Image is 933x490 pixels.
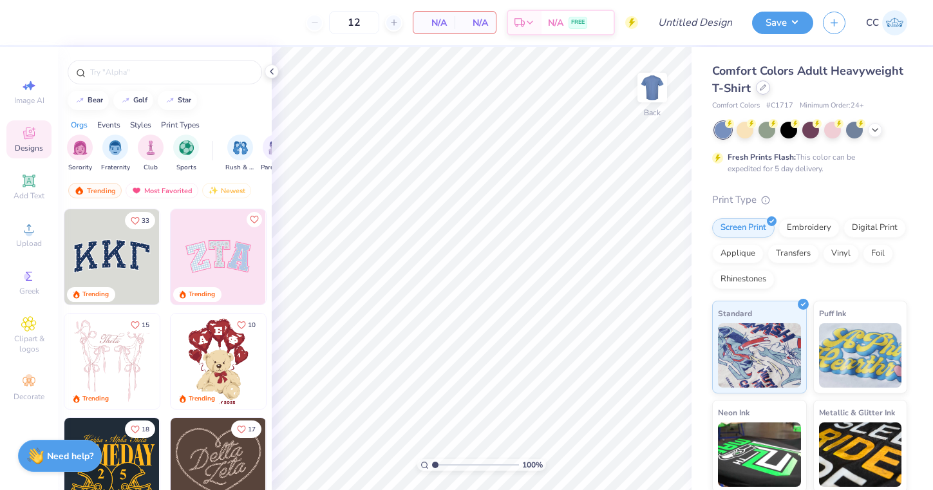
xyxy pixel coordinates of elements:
[14,191,44,201] span: Add Text
[728,151,886,174] div: This color can be expedited for 5 day delivery.
[97,119,120,131] div: Events
[67,135,93,173] button: filter button
[462,16,488,30] span: N/A
[73,140,88,155] img: Sorority Image
[82,290,109,299] div: Trending
[159,314,254,409] img: d12a98c7-f0f7-4345-bf3a-b9f1b718b86e
[89,66,254,79] input: Try "Alpha"
[718,422,801,487] img: Neon Ink
[231,420,261,438] button: Like
[142,218,149,224] span: 33
[6,334,52,354] span: Clipart & logos
[225,163,255,173] span: Rush & Bid
[133,97,147,104] div: golf
[208,186,218,195] img: Newest.gif
[173,135,199,173] div: filter for Sports
[101,135,130,173] button: filter button
[766,100,793,111] span: # C1717
[75,97,85,104] img: trend_line.gif
[171,314,266,409] img: 587403a7-0594-4a7f-b2bd-0ca67a3ff8dd
[421,16,447,30] span: N/A
[67,135,93,173] div: filter for Sorority
[261,163,290,173] span: Parent's Weekend
[125,316,155,334] button: Like
[144,163,158,173] span: Club
[718,323,801,388] img: Standard
[142,322,149,328] span: 15
[247,212,262,227] button: Like
[225,135,255,173] button: filter button
[265,314,361,409] img: e74243e0-e378-47aa-a400-bc6bcb25063a
[202,183,251,198] div: Newest
[176,163,196,173] span: Sports
[19,286,39,296] span: Greek
[819,422,902,487] img: Metallic & Glitter Ink
[108,140,122,155] img: Fraternity Image
[101,163,130,173] span: Fraternity
[82,394,109,404] div: Trending
[843,218,906,238] div: Digital Print
[712,193,907,207] div: Print Type
[138,135,164,173] button: filter button
[718,306,752,320] span: Standard
[14,95,44,106] span: Image AI
[882,10,907,35] img: Camille Colpoys
[138,135,164,173] div: filter for Club
[144,140,158,155] img: Club Image
[130,119,151,131] div: Styles
[171,209,266,305] img: 9980f5e8-e6a1-4b4a-8839-2b0e9349023c
[165,97,175,104] img: trend_line.gif
[74,186,84,195] img: trending.gif
[68,183,122,198] div: Trending
[125,420,155,438] button: Like
[120,97,131,104] img: trend_line.gif
[819,306,846,320] span: Puff Ink
[178,97,191,104] div: star
[819,406,895,419] span: Metallic & Glitter Ink
[644,107,661,118] div: Back
[800,100,864,111] span: Minimum Order: 24 +
[125,212,155,229] button: Like
[68,91,109,110] button: bear
[863,244,893,263] div: Foil
[158,91,197,110] button: star
[752,12,813,34] button: Save
[68,163,92,173] span: Sorority
[248,426,256,433] span: 17
[778,218,840,238] div: Embroidery
[718,406,749,419] span: Neon Ink
[126,183,198,198] div: Most Favorited
[189,394,215,404] div: Trending
[728,152,796,162] strong: Fresh Prints Flash:
[866,15,879,30] span: CC
[64,209,160,305] img: 3b9aba4f-e317-4aa7-a679-c95a879539bd
[639,75,665,100] img: Back
[14,391,44,402] span: Decorate
[131,186,142,195] img: most_fav.gif
[64,314,160,409] img: 83dda5b0-2158-48ca-832c-f6b4ef4c4536
[712,244,764,263] div: Applique
[71,119,88,131] div: Orgs
[189,290,215,299] div: Trending
[233,140,248,155] img: Rush & Bid Image
[823,244,859,263] div: Vinyl
[16,238,42,249] span: Upload
[712,218,775,238] div: Screen Print
[866,10,907,35] a: CC
[265,209,361,305] img: 5ee11766-d822-42f5-ad4e-763472bf8dcf
[712,100,760,111] span: Comfort Colors
[179,140,194,155] img: Sports Image
[768,244,819,263] div: Transfers
[712,270,775,289] div: Rhinestones
[522,459,543,471] span: 100 %
[261,135,290,173] button: filter button
[571,18,585,27] span: FREE
[269,140,283,155] img: Parent's Weekend Image
[142,426,149,433] span: 18
[159,209,254,305] img: edfb13fc-0e43-44eb-bea2-bf7fc0dd67f9
[648,10,742,35] input: Untitled Design
[819,323,902,388] img: Puff Ink
[173,135,199,173] button: filter button
[225,135,255,173] div: filter for Rush & Bid
[231,316,261,334] button: Like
